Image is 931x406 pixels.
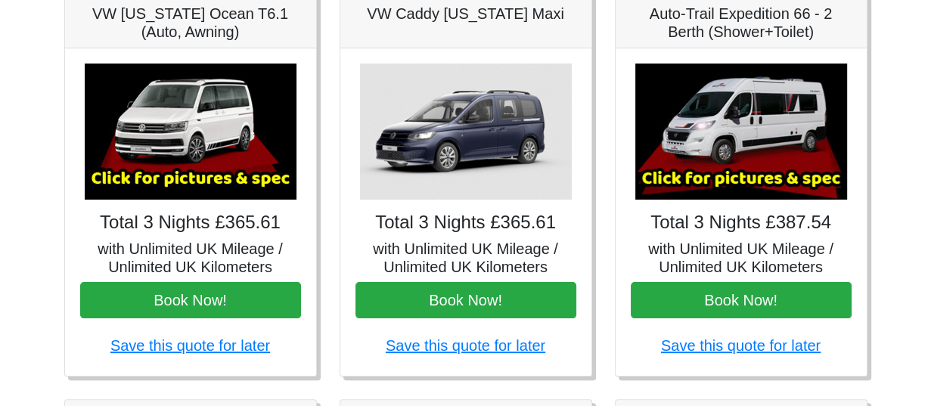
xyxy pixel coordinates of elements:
[110,337,270,354] a: Save this quote for later
[355,212,576,234] h4: Total 3 Nights £365.61
[631,5,852,41] h5: Auto-Trail Expedition 66 - 2 Berth (Shower+Toilet)
[386,337,545,354] a: Save this quote for later
[355,282,576,318] button: Book Now!
[360,64,572,200] img: VW Caddy California Maxi
[631,240,852,276] h5: with Unlimited UK Mileage / Unlimited UK Kilometers
[80,282,301,318] button: Book Now!
[80,240,301,276] h5: with Unlimited UK Mileage / Unlimited UK Kilometers
[355,5,576,23] h5: VW Caddy [US_STATE] Maxi
[631,212,852,234] h4: Total 3 Nights £387.54
[635,64,847,200] img: Auto-Trail Expedition 66 - 2 Berth (Shower+Toilet)
[80,5,301,41] h5: VW [US_STATE] Ocean T6.1 (Auto, Awning)
[80,212,301,234] h4: Total 3 Nights £365.61
[85,64,296,200] img: VW California Ocean T6.1 (Auto, Awning)
[661,337,821,354] a: Save this quote for later
[355,240,576,276] h5: with Unlimited UK Mileage / Unlimited UK Kilometers
[631,282,852,318] button: Book Now!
